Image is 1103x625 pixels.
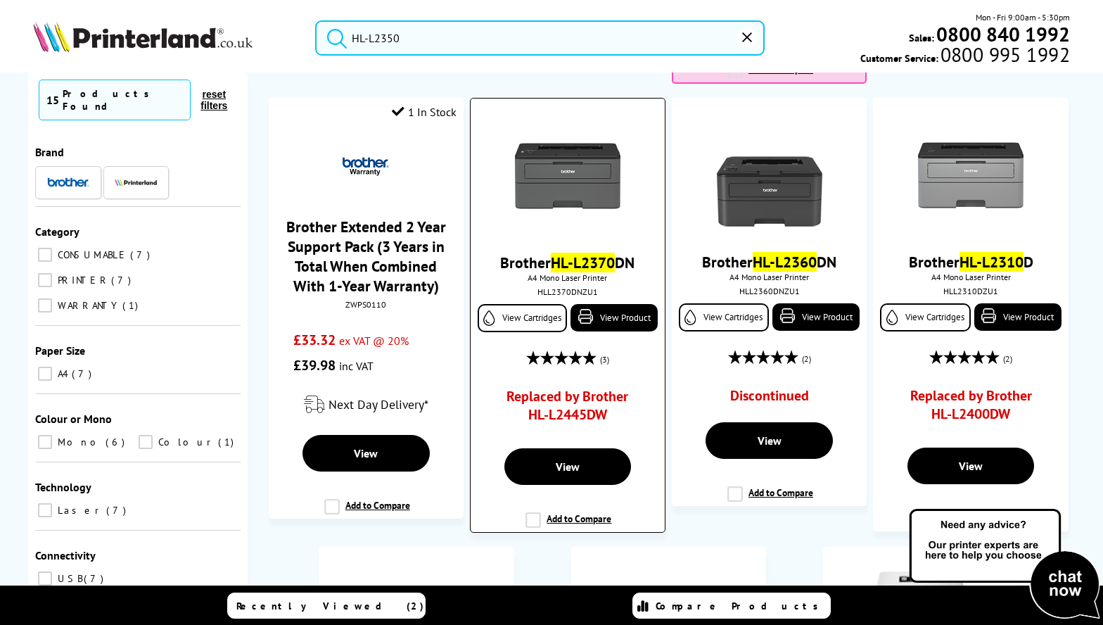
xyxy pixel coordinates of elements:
[860,48,1070,65] span: Customer Service:
[38,367,52,381] input: A4 7
[339,334,409,348] span: ex VAT @ 20%
[84,572,107,585] span: 7
[324,499,410,526] label: Add to Compare
[54,248,129,261] span: CONSUMABLE
[959,252,1024,272] mark: HL-L2310
[315,20,765,56] input: Search product or brand
[63,87,183,113] div: Products Found
[115,179,157,186] img: Printerland
[906,507,1103,622] img: Open Live Chat window
[35,548,96,562] span: Connectivity
[515,123,620,229] img: Brother-HL-L2370DN-Front-Facing-Small.jpg
[500,253,635,272] a: BrotherHL-L2370DN
[33,21,253,52] img: Printerland Logo
[758,434,782,448] span: View
[155,436,217,448] span: Colour
[33,21,298,55] a: Printerland Logo
[47,177,89,187] img: Brother
[341,144,390,193] img: Brother-SupportPack-Logo-New-Small.png
[54,436,104,448] span: Mono
[35,480,91,494] span: Technology
[54,504,105,517] span: Laser
[551,253,615,272] mark: HL-L2370
[753,252,817,272] mark: HL-L2360
[392,105,457,119] div: 1 In Stock
[46,93,59,107] span: 15
[1003,346,1012,372] span: (2)
[354,446,378,460] span: View
[106,436,128,448] span: 6
[35,343,85,358] span: Paper Size
[802,346,811,372] span: (2)
[236,600,424,612] span: Recently Viewed (2)
[139,435,153,449] input: Colour 1
[727,486,813,513] label: Add to Compare
[570,304,657,332] a: View Product
[496,387,639,431] a: Replaced by Brother HL-L2445DW
[38,298,52,312] input: WARRANTY 1
[682,286,856,296] div: HLL2360DNZU1
[218,436,237,448] span: 1
[656,600,826,612] span: Compare Products
[934,27,1070,41] a: 0800 840 1992
[918,122,1024,228] img: Brother-HL-L2310D-Front-Facing-Small.jpg
[191,88,237,112] button: reset filters
[38,572,52,586] input: USB 7
[974,303,1061,331] a: View Product
[907,448,1035,484] a: View
[35,412,112,426] span: Colour or Mono
[130,248,153,261] span: 7
[504,448,631,485] a: View
[600,346,609,373] span: (3)
[936,21,1070,47] b: 0800 840 1992
[106,504,129,517] span: 7
[772,303,860,331] a: View Product
[293,331,336,349] span: £33.32
[727,63,813,89] label: Add to Compare
[54,572,82,585] span: USB
[54,274,110,286] span: PRINTER
[302,435,430,472] a: View
[702,252,836,272] a: BrotherHL-L2360DN
[880,272,1061,282] span: A4 Mono Laser Printer
[38,503,52,517] input: Laser 7
[276,385,457,424] div: modal_delivery
[909,252,1033,272] a: BrotherHL-L2310D
[38,248,52,262] input: CONSUMABLE 7
[35,225,79,239] span: Category
[880,303,970,332] a: View Cartridges
[679,272,860,282] span: A4 Mono Laser Printer
[293,356,336,374] span: £39.98
[35,145,64,159] span: Brand
[111,274,134,286] span: 7
[286,217,446,296] a: Brother Extended 2 Year Support Pack (3 Years in Total When Combined With 1-Year Warranty)
[976,11,1070,24] span: Mon - Fri 9:00am - 5:30pm
[909,31,934,44] span: Sales:
[54,299,121,312] span: WARRANTY
[122,299,141,312] span: 1
[706,422,833,459] a: View
[717,122,822,228] img: hl-l2360dn-front-small.jpg
[329,396,428,412] span: Next Day Delivery*
[556,460,580,474] span: View
[525,512,611,539] label: Add to Compare
[478,272,657,283] span: A4 Mono Laser Printer
[898,386,1043,430] a: Replaced by Brother HL-L2400DW
[54,367,70,380] span: A4
[679,303,769,332] a: View Cartridges
[959,459,983,473] span: View
[38,435,52,449] input: Mono 6
[938,48,1070,61] span: 0800 995 1992
[279,299,453,310] div: ZWPS0110
[339,359,374,373] span: inc VAT
[478,304,567,332] a: View Cartridges
[72,367,95,380] span: 7
[481,286,653,297] div: HLL2370DNZU1
[884,286,1057,296] div: HLL2310DZU1
[38,273,52,287] input: PRINTER 7
[227,593,426,619] a: Recently Viewed (2)
[697,386,842,412] div: Discontinued
[632,593,831,619] a: Compare Products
